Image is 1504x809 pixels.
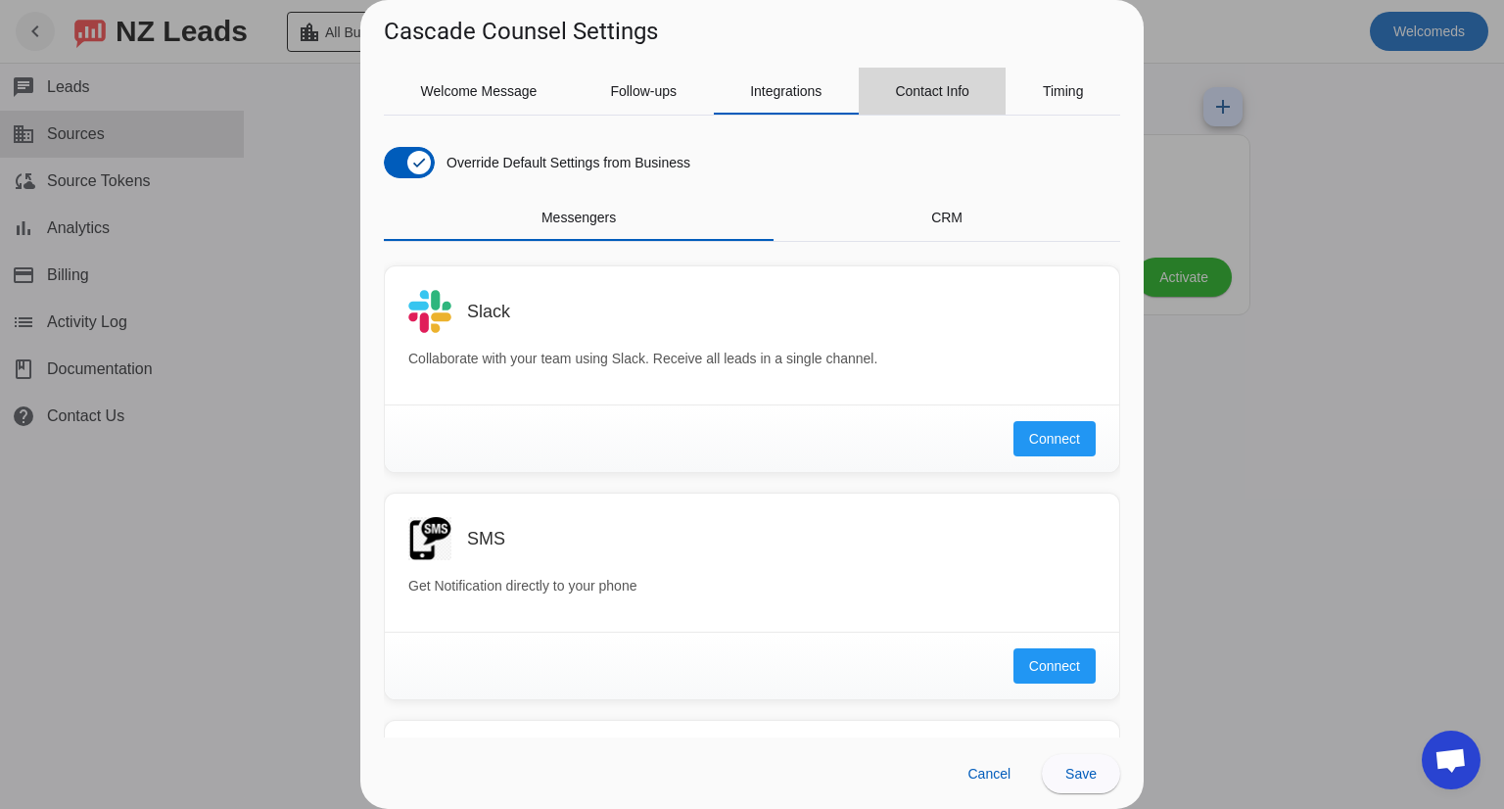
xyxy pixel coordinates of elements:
h3: SMS [467,529,505,548]
span: Timing [1043,84,1084,98]
p: Collaborate with your team using Slack. Receive all leads in a single channel. [408,349,1096,369]
span: Follow-ups [610,84,677,98]
span: CRM [931,211,963,224]
button: Connect [1013,421,1096,456]
span: Connect [1029,656,1080,676]
span: Connect [1029,429,1080,449]
p: Get Notification directly to your phone [408,576,1096,596]
span: Integrations [750,84,822,98]
img: Slack [408,290,451,333]
span: Welcome Message [421,84,538,98]
span: Messengers [541,211,616,224]
div: Open chat [1422,731,1480,789]
h1: Cascade Counsel Settings [384,16,658,47]
span: Contact Info [895,84,969,98]
button: Connect [1013,648,1096,684]
button: Save [1042,754,1120,793]
label: Override Default Settings from Business [443,153,690,172]
img: SMS [408,517,451,560]
span: Save [1065,766,1097,782]
button: Cancel [952,754,1026,793]
span: Cancel [967,766,1010,782]
h3: Slack [467,302,510,321]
